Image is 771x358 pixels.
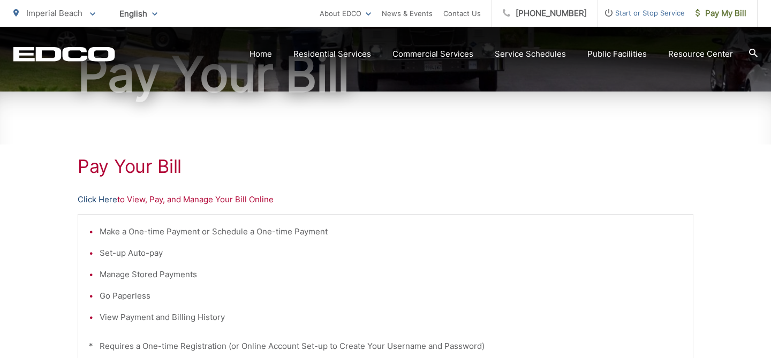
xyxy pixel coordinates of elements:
[100,290,682,302] li: Go Paperless
[100,311,682,324] li: View Payment and Billing History
[696,7,746,20] span: Pay My Bill
[250,48,272,60] a: Home
[668,48,733,60] a: Resource Center
[443,7,481,20] a: Contact Us
[293,48,371,60] a: Residential Services
[78,193,117,206] a: Click Here
[13,48,758,101] h1: Pay Your Bill
[100,247,682,260] li: Set-up Auto-pay
[495,48,566,60] a: Service Schedules
[100,268,682,281] li: Manage Stored Payments
[26,8,82,18] span: Imperial Beach
[587,48,647,60] a: Public Facilities
[89,340,682,353] p: * Requires a One-time Registration (or Online Account Set-up to Create Your Username and Password)
[78,156,693,177] h1: Pay Your Bill
[320,7,371,20] a: About EDCO
[111,4,165,23] span: English
[382,7,433,20] a: News & Events
[78,193,693,206] p: to View, Pay, and Manage Your Bill Online
[100,225,682,238] li: Make a One-time Payment or Schedule a One-time Payment
[392,48,473,60] a: Commercial Services
[13,47,115,62] a: EDCD logo. Return to the homepage.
